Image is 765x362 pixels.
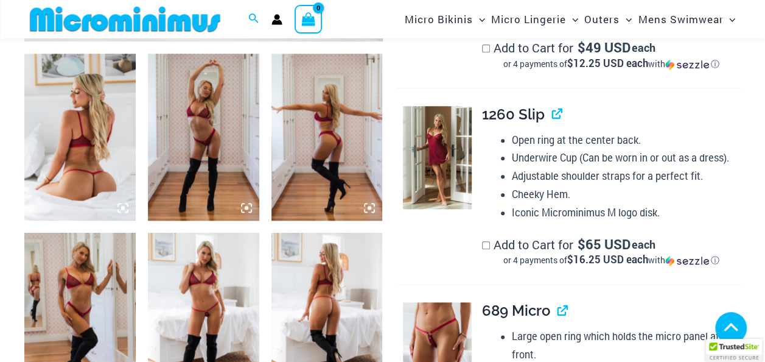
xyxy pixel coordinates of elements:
a: Micro LingerieMenu ToggleMenu Toggle [488,4,581,35]
span: Micro Lingerie [491,4,566,35]
span: 689 Micro [482,302,550,319]
span: $ [578,38,585,56]
span: Menu Toggle [566,4,578,35]
nav: Site Navigation [400,2,741,37]
input: Add to Cart for$49 USD eachor 4 payments of$12.25 USD eachwithSezzle Click to learn more about Se... [482,44,490,52]
img: Sezzle [665,59,709,70]
li: Adjustable shoulder straps for a perfect fit. [512,167,741,185]
img: Sezzle [665,255,709,266]
span: Menu Toggle [620,4,632,35]
span: $ [578,235,585,253]
img: Guilty Pleasures Red 1045 Bra 689 Micro [24,54,136,221]
div: or 4 payments of with [482,254,741,266]
li: Underwire Cup (Can be worn in or out as a dress). [512,149,741,167]
a: OutersMenu ToggleMenu Toggle [581,4,635,35]
div: or 4 payments of$12.25 USD eachwithSezzle Click to learn more about Sezzle [482,58,741,70]
div: TrustedSite Certified [706,339,762,362]
span: 65 USD [578,238,631,250]
span: each [632,41,655,54]
div: or 4 payments of$16.25 USD eachwithSezzle Click to learn more about Sezzle [482,254,741,266]
span: Micro Bikinis [405,4,473,35]
span: $16.25 USD each [567,252,648,266]
span: Mens Swimwear [638,4,723,35]
a: Mens SwimwearMenu ToggleMenu Toggle [635,4,738,35]
a: Micro BikinisMenu ToggleMenu Toggle [402,4,488,35]
li: Cheeky Hem. [512,185,741,204]
li: Iconic Microminimus M logo disk. [512,204,741,222]
a: Search icon link [248,12,259,27]
span: Outers [584,4,620,35]
a: View Shopping Cart, empty [295,5,323,33]
a: Account icon link [271,14,282,25]
li: Open ring at the center back. [512,131,741,149]
input: Add to Cart for$65 USD eachor 4 payments of$16.25 USD eachwithSezzle Click to learn more about Se... [482,241,490,249]
label: Add to Cart for [482,40,741,70]
span: 49 USD [578,41,631,54]
img: Guilty Pleasures Red 1260 Slip [403,106,472,209]
span: Menu Toggle [473,4,485,35]
span: Menu Toggle [723,4,735,35]
span: each [632,238,655,250]
label: Add to Cart for [482,236,741,267]
img: MM SHOP LOGO FLAT [25,5,225,33]
span: $12.25 USD each [567,56,648,70]
div: or 4 payments of with [482,58,741,70]
img: Guilty Pleasures Red 1045 Bra 6045 Thong [271,54,383,221]
img: Guilty Pleasures Red 1045 Bra 6045 Thong [148,54,259,221]
span: 1260 Slip [482,105,545,123]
